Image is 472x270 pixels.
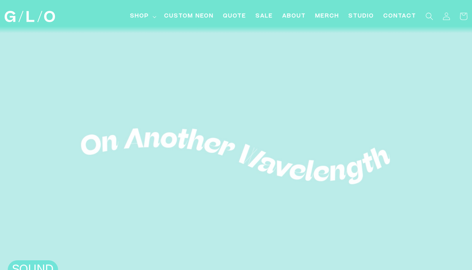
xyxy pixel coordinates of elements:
span: SALE [256,12,273,21]
span: Merch [315,12,339,21]
a: Studio [344,8,379,25]
span: About [282,12,306,21]
a: Quote [218,8,251,25]
a: GLO Studio [2,8,58,25]
a: SALE [251,8,278,25]
a: Merch [311,8,344,25]
span: Shop [130,12,149,21]
span: Contact [383,12,416,21]
span: Studio [348,12,374,21]
a: Custom Neon [160,8,218,25]
span: Custom Neon [164,12,214,21]
summary: Search [421,8,438,25]
img: GLO Studio [5,11,55,22]
a: About [278,8,311,25]
a: Contact [379,8,421,25]
summary: Shop [125,8,160,25]
span: Quote [223,12,246,21]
